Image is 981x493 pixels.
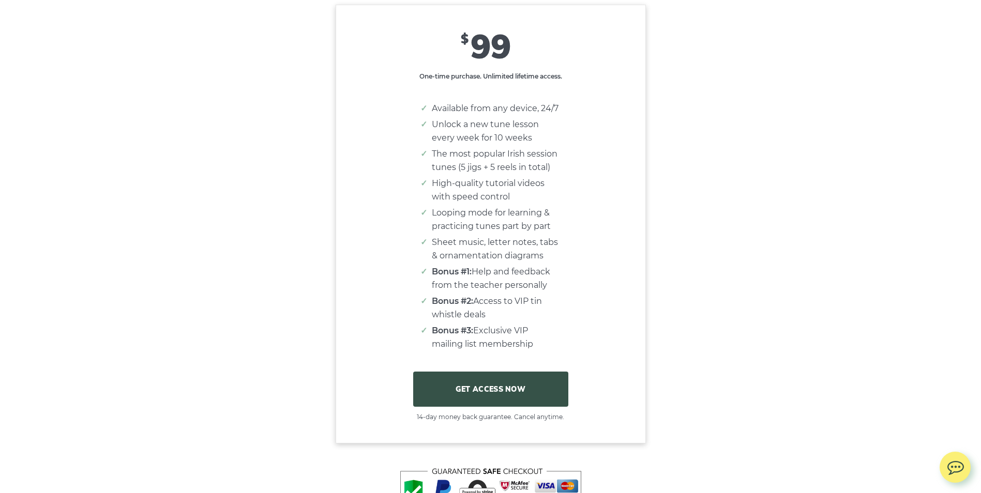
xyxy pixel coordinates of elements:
[432,236,560,263] li: Sheet music, letter notes, tabs & ornamentation diagrams
[471,25,511,67] span: 99
[432,295,560,321] li: Access to VIP tin whistle deals
[432,324,560,351] li: Exclusive VIP mailing list membership
[432,265,560,292] li: Help and feedback from the teacher personally
[432,296,473,306] strong: Bonus #2:
[432,206,560,233] li: Looping mode for learning & practicing tunes part by part
[432,118,560,145] li: Unlock a new tune lesson every week for 10 weeks
[418,71,563,82] p: One-time purchase. Unlimited lifetime access.
[432,267,472,276] strong: Bonus #1:
[432,102,560,115] li: Available from any device, 24/7
[336,412,645,422] span: 14-day money back guarantee. Cancel anytime.
[432,326,473,335] strong: Bonus #3:
[413,372,568,407] a: GET ACCESS NOW
[461,31,469,47] span: $
[940,452,971,478] img: chat.svg
[432,147,560,174] li: The most popular Irish session tunes (5 jigs + 5 reels in total)
[432,177,560,204] li: High-quality tutorial videos with speed control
